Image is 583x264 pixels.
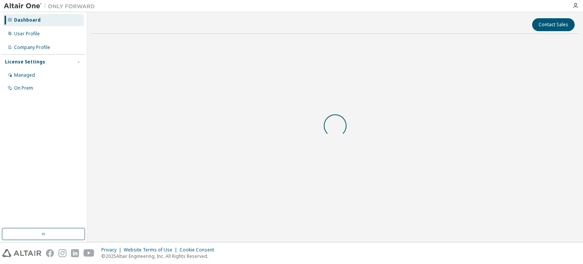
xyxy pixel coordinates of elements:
[14,17,41,23] div: Dashboard
[101,253,219,259] p: © 2025 Altair Engineering, Inc. All Rights Reserved.
[14,72,35,78] div: Managed
[4,2,99,10] img: Altair One
[14,31,40,37] div: User Profile
[2,249,41,257] img: altair_logo.svg
[71,249,79,257] img: linkedin.svg
[532,18,575,31] button: Contact Sales
[14,85,33,91] div: On Prem
[84,249,95,257] img: youtube.svg
[124,247,180,253] div: Website Terms of Use
[5,59,45,65] div: License Settings
[58,249,66,257] img: instagram.svg
[14,44,50,51] div: Company Profile
[180,247,219,253] div: Cookie Consent
[46,249,54,257] img: facebook.svg
[101,247,124,253] div: Privacy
